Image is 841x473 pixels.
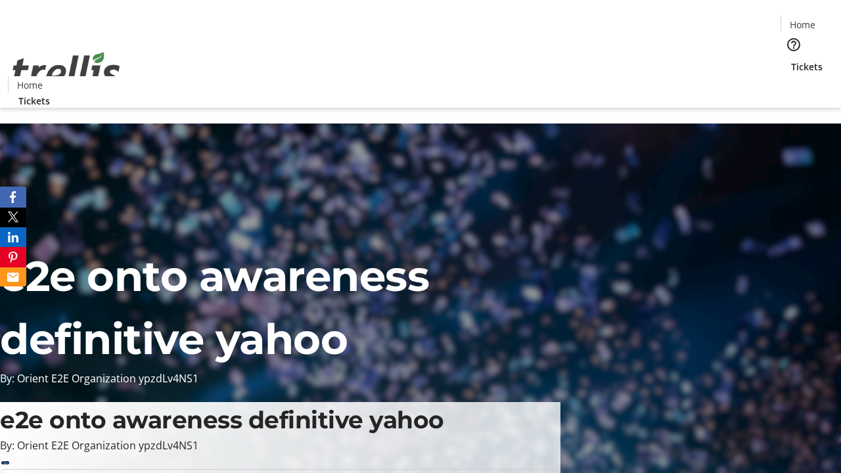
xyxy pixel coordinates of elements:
[781,18,823,32] a: Home
[9,78,51,92] a: Home
[781,32,807,58] button: Help
[18,94,50,108] span: Tickets
[8,37,125,103] img: Orient E2E Organization ypzdLv4NS1's Logo
[790,18,815,32] span: Home
[791,60,823,74] span: Tickets
[8,94,60,108] a: Tickets
[17,78,43,92] span: Home
[781,60,833,74] a: Tickets
[781,74,807,100] button: Cart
